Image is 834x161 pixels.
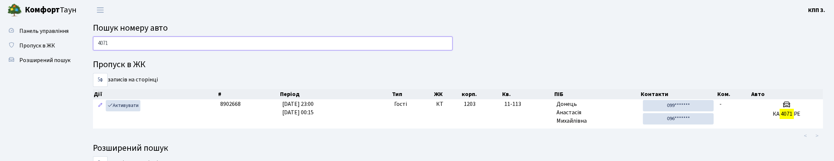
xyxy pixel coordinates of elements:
button: Переключити навігацію [91,4,109,16]
span: Панель управління [19,27,69,35]
span: 8902668 [220,100,241,108]
span: 1203 [464,100,476,108]
th: Кв. [501,89,554,99]
b: Комфорт [25,4,60,16]
th: Ком. [717,89,750,99]
mark: 4071 [780,109,794,119]
span: [DATE] 23:00 [DATE] 00:15 [282,100,314,116]
span: Пошук номеру авто [93,22,168,34]
a: Пропуск в ЖК [4,38,77,53]
th: Дії [93,89,217,99]
th: ЖК [433,89,461,99]
span: Пропуск в ЖК [19,42,55,50]
a: Активувати [106,100,140,111]
span: Гості [394,100,407,108]
th: корп. [461,89,501,99]
span: 11-113 [504,100,551,108]
th: Період [279,89,391,99]
th: ПІБ [554,89,640,99]
th: Тип [391,89,433,99]
a: Панель управління [4,24,77,38]
img: logo.png [7,3,22,18]
a: КПП 3. [808,6,825,15]
label: записів на сторінці [93,73,158,87]
span: - [719,100,722,108]
span: Розширений пошук [19,56,70,64]
span: Донець Анастасія Михайлівна [556,100,637,125]
span: Таун [25,4,77,16]
h5: КА РЕ [753,111,820,118]
th: Контакти [640,89,717,99]
b: КПП 3. [808,6,825,14]
a: Розширений пошук [4,53,77,68]
h4: Розширений пошук [93,143,823,154]
span: КТ [436,100,458,108]
a: Редагувати [96,100,105,111]
h4: Пропуск в ЖК [93,60,823,70]
th: # [217,89,279,99]
input: Пошук [93,37,453,50]
th: Авто [750,89,823,99]
select: записів на сторінці [93,73,108,87]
